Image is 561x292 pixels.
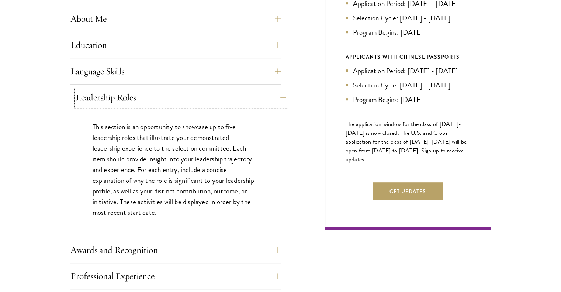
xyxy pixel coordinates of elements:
[373,182,443,200] button: Get Updates
[70,62,281,80] button: Language Skills
[70,241,281,259] button: Awards and Recognition
[70,10,281,28] button: About Me
[93,121,259,218] p: This section is an opportunity to showcase up to five leadership roles that illustrate your demon...
[346,120,467,164] span: The application window for the class of [DATE]-[DATE] is now closed. The U.S. and Global applicat...
[346,65,470,76] li: Application Period: [DATE] - [DATE]
[346,80,470,90] li: Selection Cycle: [DATE] - [DATE]
[346,94,470,105] li: Program Begins: [DATE]
[346,13,470,23] li: Selection Cycle: [DATE] - [DATE]
[70,267,281,285] button: Professional Experience
[346,27,470,38] li: Program Begins: [DATE]
[76,89,286,106] button: Leadership Roles
[70,36,281,54] button: Education
[346,52,470,62] div: APPLICANTS WITH CHINESE PASSPORTS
